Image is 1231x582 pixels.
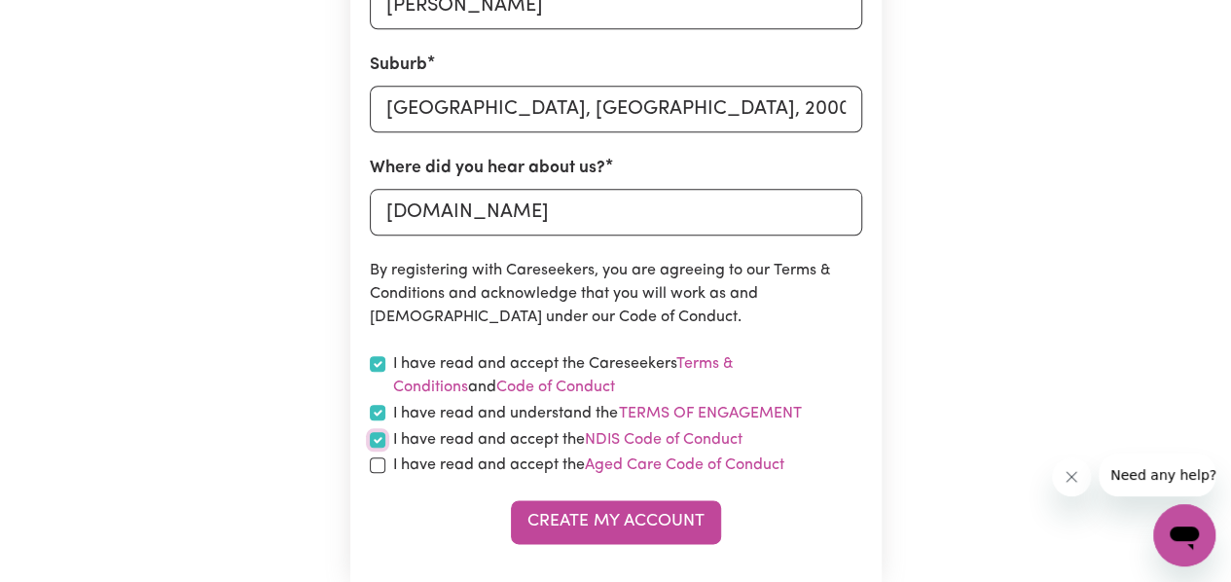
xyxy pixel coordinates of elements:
a: Code of Conduct [496,380,615,395]
a: Aged Care Code of Conduct [585,457,784,473]
p: By registering with Careseekers, you are agreeing to our Terms & Conditions and acknowledge that ... [370,259,862,329]
iframe: Close message [1052,457,1091,496]
span: Need any help? [12,14,118,29]
button: Create My Account [511,500,721,543]
label: Where did you hear about us? [370,156,605,181]
iframe: Button to launch messaging window [1153,504,1215,566]
a: NDIS Code of Conduct [585,432,742,448]
input: e.g. North Bondi, New South Wales [370,86,862,132]
button: I have read and understand the [618,401,803,426]
iframe: Message from company [1099,454,1215,496]
label: I have read and understand the [393,401,803,426]
label: I have read and accept the Careseekers and [393,352,862,399]
label: I have read and accept the [393,454,784,477]
label: Suburb [370,53,427,78]
input: e.g. Google, word of mouth etc. [370,189,862,236]
label: I have read and accept the [393,428,742,452]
